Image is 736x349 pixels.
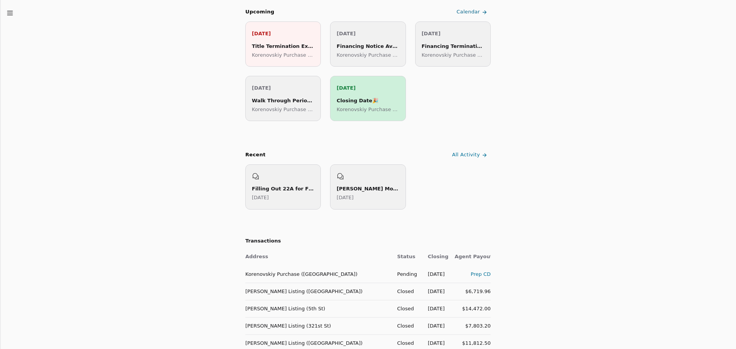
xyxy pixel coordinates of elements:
[455,6,491,18] a: Calendar
[245,283,391,300] td: [PERSON_NAME] Listing ([GEOGRAPHIC_DATA])
[245,300,391,317] td: [PERSON_NAME] Listing (5th St)
[415,21,491,67] a: [DATE]Financing Termination DeadlineKorenovskiy Purchase ([GEOGRAPHIC_DATA])
[455,305,491,313] div: $14,472.00
[330,164,406,210] a: [PERSON_NAME] Money Release Form[DATE]
[245,265,391,283] td: Korenovskiy Purchase ([GEOGRAPHIC_DATA])
[337,29,399,38] p: [DATE]
[245,151,266,159] div: Recent
[337,42,399,50] div: Financing Notice Available
[422,42,484,50] div: Financing Termination Deadline
[455,339,491,347] div: $11,812.50
[391,300,422,317] td: Closed
[337,105,399,113] p: Korenovskiy Purchase ([GEOGRAPHIC_DATA])
[337,195,353,200] time: Monday, June 9, 2025 at 9:15:37 PM
[391,317,422,334] td: Closed
[337,185,399,193] div: [PERSON_NAME] Money Release Form
[252,42,314,50] div: Title Termination Expires
[245,317,391,334] td: [PERSON_NAME] Listing (321st St)
[252,185,314,193] div: Filling Out 22A for FHA
[455,270,491,278] div: Prep CD
[252,29,314,38] p: [DATE]
[391,265,422,283] td: Pending
[245,248,391,265] th: Address
[330,76,406,121] a: [DATE]Closing Date🎉Korenovskiy Purchase ([GEOGRAPHIC_DATA])
[337,84,399,92] p: [DATE]
[252,195,269,200] time: Wednesday, June 18, 2025 at 10:40:21 PM
[245,237,491,245] h2: Transactions
[245,8,274,16] h2: Upcoming
[245,76,321,121] a: [DATE]Walk Through Period BeginsKorenovskiy Purchase ([GEOGRAPHIC_DATA])
[422,283,449,300] td: [DATE]
[422,248,449,265] th: Closing
[455,322,491,330] div: $7,803.20
[252,51,314,59] p: Korenovskiy Purchase ([GEOGRAPHIC_DATA])
[422,29,484,38] p: [DATE]
[452,151,480,159] span: All Activity
[245,21,321,67] a: [DATE]Title Termination ExpiresKorenovskiy Purchase ([GEOGRAPHIC_DATA])
[337,51,399,59] p: Korenovskiy Purchase ([GEOGRAPHIC_DATA])
[450,149,491,161] a: All Activity
[245,164,321,210] a: Filling Out 22A for FHA[DATE]
[422,300,449,317] td: [DATE]
[252,105,314,113] p: Korenovskiy Purchase ([GEOGRAPHIC_DATA])
[252,97,314,105] div: Walk Through Period Begins
[391,283,422,300] td: Closed
[330,21,406,67] a: [DATE]Financing Notice AvailableKorenovskiy Purchase ([GEOGRAPHIC_DATA])
[422,317,449,334] td: [DATE]
[337,97,399,105] div: Closing Date 🎉
[422,265,449,283] td: [DATE]
[391,248,422,265] th: Status
[449,248,491,265] th: Agent Payout
[455,287,491,295] div: $6,719.96
[422,51,484,59] p: Korenovskiy Purchase ([GEOGRAPHIC_DATA])
[252,84,314,92] p: [DATE]
[457,8,480,16] span: Calendar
